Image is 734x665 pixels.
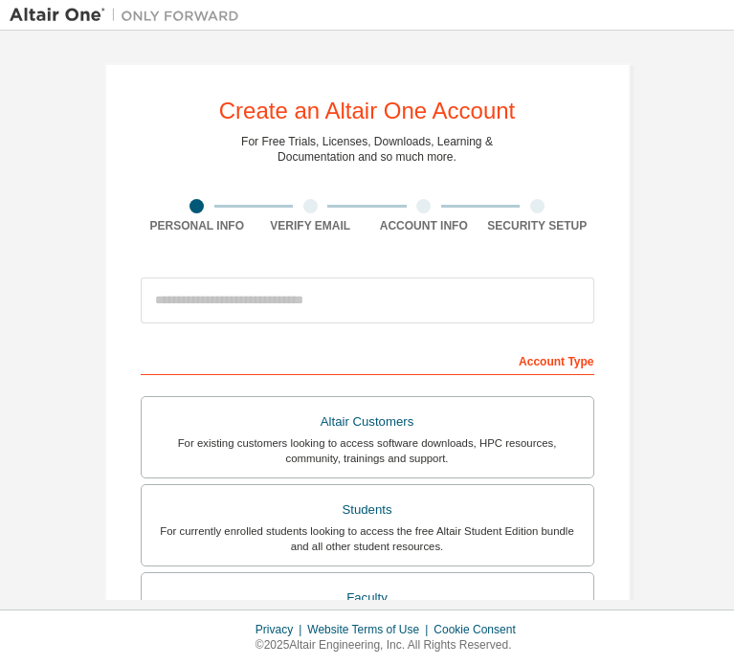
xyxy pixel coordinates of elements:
div: Security Setup [480,218,594,233]
div: Website Terms of Use [307,622,434,637]
div: Altair Customers [153,409,582,435]
div: Faculty [153,585,582,611]
div: For Free Trials, Licenses, Downloads, Learning & Documentation and so much more. [241,134,493,165]
div: Create an Altair One Account [219,100,516,122]
p: © 2025 Altair Engineering, Inc. All Rights Reserved. [256,637,527,654]
div: For currently enrolled students looking to access the free Altair Student Edition bundle and all ... [153,523,582,554]
div: Privacy [256,622,307,637]
img: Altair One [10,6,249,25]
div: Cookie Consent [434,622,526,637]
div: Account Type [141,344,594,375]
div: Account Info [367,218,481,233]
div: Students [153,497,582,523]
div: Verify Email [254,218,367,233]
div: Personal Info [141,218,255,233]
div: For existing customers looking to access software downloads, HPC resources, community, trainings ... [153,435,582,466]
